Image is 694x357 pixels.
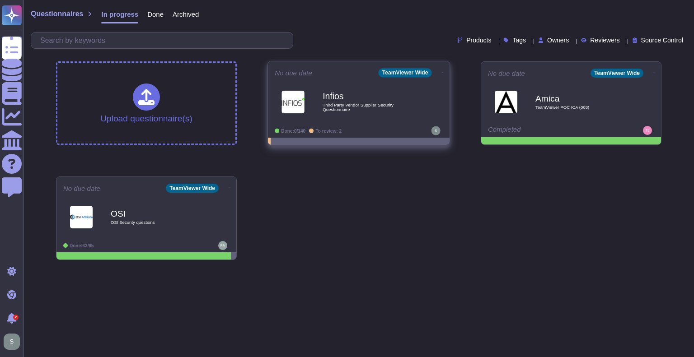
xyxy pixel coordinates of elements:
[431,126,441,135] img: user
[147,11,164,18] span: Done
[111,209,201,218] b: OSI
[2,332,26,352] button: user
[275,70,312,76] span: No due date
[101,11,138,18] span: In progress
[36,32,293,48] input: Search by keywords
[591,69,643,78] div: TeamViewer Wide
[281,90,305,113] img: Logo
[488,126,599,135] div: Completed
[590,37,619,43] span: Reviewers
[641,37,683,43] span: Source Control
[218,241,227,250] img: user
[535,105,626,110] span: TeamViewer POC ICA (003)
[323,92,414,101] b: Infios
[70,243,94,248] span: Done: 63/65
[281,128,305,133] span: Done: 0/140
[466,37,491,43] span: Products
[70,206,93,228] img: Logo
[643,126,652,135] img: user
[100,83,192,123] div: Upload questionnaire(s)
[495,91,517,113] img: Logo
[111,220,201,225] span: OSI Security questions
[4,334,20,350] img: user
[173,11,199,18] span: Archived
[379,68,432,77] div: TeamViewer Wide
[488,70,525,77] span: No due date
[13,315,19,320] div: 2
[512,37,526,43] span: Tags
[323,103,414,111] span: Third Party Vendor Supplier Security Questionnaire
[535,94,626,103] b: Amica
[166,184,219,193] div: TeamViewer Wide
[31,10,83,18] span: Questionnaires
[547,37,569,43] span: Owners
[63,185,100,192] span: No due date
[315,128,342,133] span: To review: 2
